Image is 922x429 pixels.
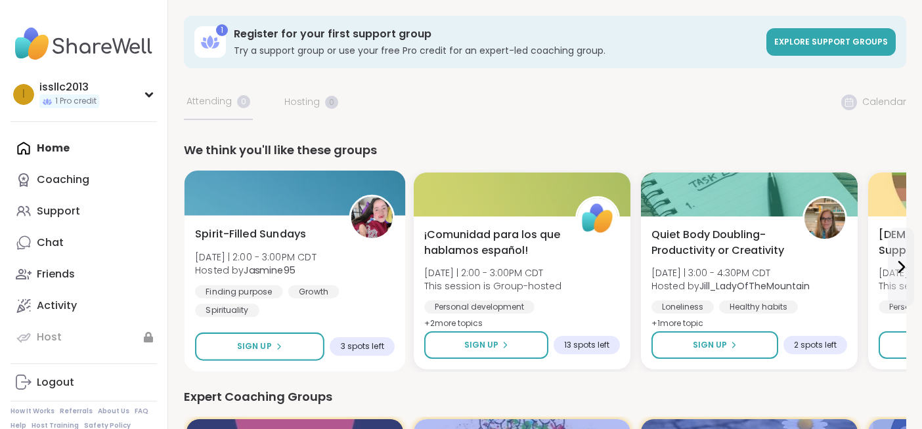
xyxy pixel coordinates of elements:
span: [DATE] | 2:00 - 3:00PM CDT [424,266,561,279]
span: Spirit-Filled Sundays [195,226,306,242]
span: Explore support groups [774,36,888,47]
a: Explore support groups [766,28,896,56]
img: Jill_LadyOfTheMountain [804,198,845,239]
div: Activity [37,298,77,313]
div: Healthy habits [719,300,798,314]
h3: Register for your first support group [234,27,758,41]
img: Jasmine95 [351,197,393,238]
div: Finding purpose [195,285,283,298]
div: Coaching [37,173,89,187]
span: 13 spots left [564,340,609,350]
div: Loneliness [651,300,714,314]
div: Support [37,204,80,218]
a: Chat [11,227,157,258]
div: Friends [37,267,75,281]
span: ¡Comunidad para los que hablamos español! [424,227,561,258]
button: Sign Up [195,333,324,361]
a: Host [11,321,157,353]
img: ShareWell [577,198,618,239]
div: We think you'll like these groups [184,141,906,159]
span: 1 Pro credit [55,96,97,107]
b: Jill_LadyOfTheMountain [699,279,810,293]
span: 2 spots left [794,340,837,350]
a: Support [11,195,157,227]
span: i [22,86,25,103]
span: [DATE] | 3:00 - 4:30PM CDT [651,266,810,279]
div: Expert Coaching Groups [184,388,906,406]
div: 1 [216,24,228,36]
a: Coaching [11,164,157,195]
div: issllc2013 [39,80,99,94]
span: [DATE] | 2:00 - 3:00PM CDT [195,250,317,263]
span: Sign Up [693,339,727,351]
span: This session is Group-hosted [424,279,561,293]
a: Referrals [60,407,93,416]
div: Growth [288,285,340,298]
a: FAQ [135,407,148,416]
div: Spirituality [195,304,259,317]
div: Chat [37,235,64,250]
span: Sign Up [464,339,498,351]
div: Host [37,330,62,344]
a: Friends [11,258,157,290]
button: Sign Up [424,331,548,359]
span: Hosted by [195,264,317,277]
h3: Try a support group or use your free Pro credit for an expert-led coaching group. [234,44,758,57]
a: Activity [11,290,157,321]
span: Hosted by [651,279,810,293]
span: 3 spots left [340,341,384,352]
div: Personal development [424,300,535,314]
a: How It Works [11,407,55,416]
b: Jasmine95 [244,264,295,277]
span: Quiet Body Doubling- Productivity or Creativity [651,227,788,258]
img: ShareWell Nav Logo [11,21,157,67]
a: About Us [98,407,129,416]
a: Logout [11,367,157,398]
button: Sign Up [651,331,778,359]
div: Logout [37,375,74,390]
span: Sign Up [237,340,272,352]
